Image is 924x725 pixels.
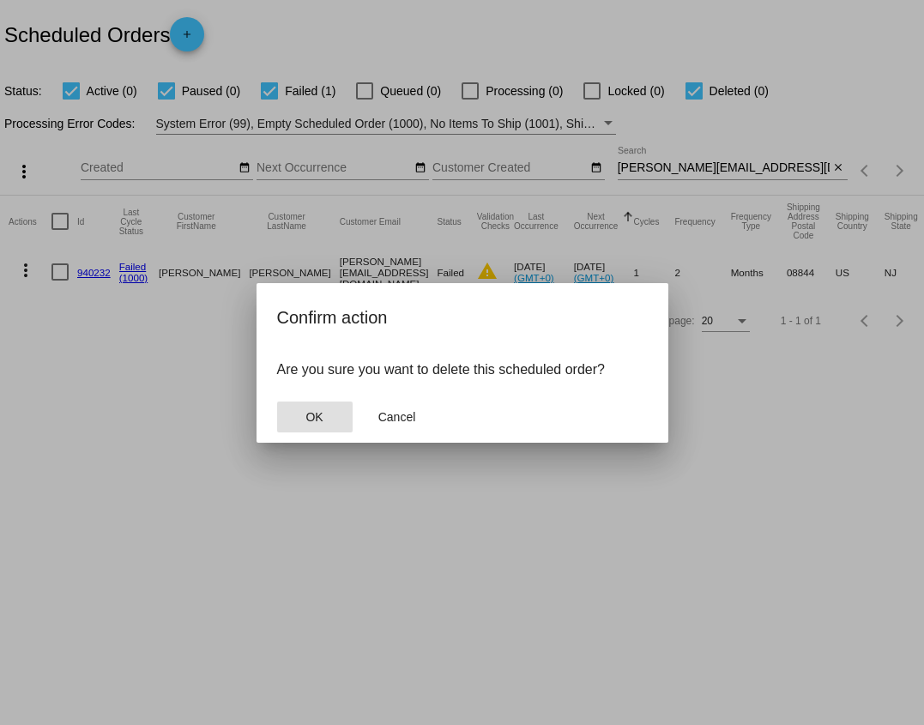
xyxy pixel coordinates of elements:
p: Are you sure you want to delete this scheduled order? [277,362,648,378]
button: Close dialog [277,402,353,432]
span: Cancel [378,410,416,424]
h2: Confirm action [277,304,648,331]
button: Close dialog [359,402,435,432]
span: OK [305,410,323,424]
